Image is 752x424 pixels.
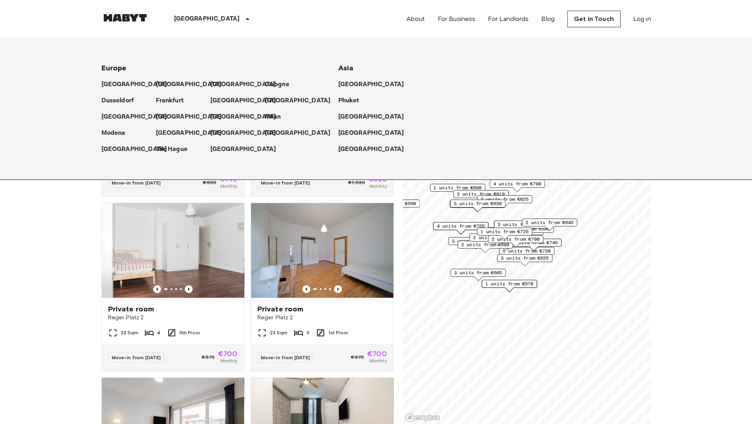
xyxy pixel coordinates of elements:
div: Map marker [450,200,505,212]
a: Milan [265,112,289,122]
span: 22 Sqm [121,329,139,336]
a: Modena [101,128,133,138]
span: Monthly [369,357,386,364]
a: Marketing picture of unit DE-02-034-04MPrevious imagePrevious imagePrivate roomReger Platz 222 Sq... [101,203,244,371]
a: [GEOGRAPHIC_DATA] [156,80,230,89]
a: [GEOGRAPHIC_DATA] [101,145,175,154]
p: Modena [101,128,126,138]
span: 3 units from €590 [368,200,416,207]
a: [GEOGRAPHIC_DATA] [156,128,230,138]
div: Map marker [489,180,545,192]
a: Marketing picture of unit DE-02-010-03MPrevious imagePrevious imagePrivate roomReger Platz 223 Sq... [251,203,394,371]
a: [GEOGRAPHIC_DATA] [156,112,230,122]
a: Log in [633,14,651,24]
p: Frankfurt [156,96,184,106]
span: €745 [219,175,238,183]
p: [GEOGRAPHIC_DATA] [338,80,404,89]
p: [GEOGRAPHIC_DATA] [174,14,240,24]
span: 3 units from €745 [510,239,558,246]
a: Dusseldorf [101,96,142,106]
a: For Business [437,14,475,24]
span: Monthly [220,357,237,364]
div: Map marker [499,247,554,259]
span: 3 units from €625 [501,254,549,262]
span: 2 units from €690 [461,241,509,248]
a: [GEOGRAPHIC_DATA] [338,145,412,154]
span: 2 units from €810 [457,190,505,198]
span: 1 units from €570 [485,280,533,287]
span: 4 units from €790 [493,180,541,187]
span: Move-in from [DATE] [112,354,161,360]
span: Private room [108,304,154,314]
span: 2 units from €700 [491,236,540,243]
p: [GEOGRAPHIC_DATA] [338,128,404,138]
span: 4 units from €755 [437,222,485,230]
span: Monthly [369,183,386,190]
a: [GEOGRAPHIC_DATA] [210,80,284,89]
div: Map marker [469,234,525,246]
div: Map marker [433,222,488,234]
span: 2 units from €925 [473,234,521,241]
p: [GEOGRAPHIC_DATA] [338,145,404,154]
div: Map marker [494,220,549,233]
a: Get in Touch [567,11,621,27]
span: €930 [203,179,216,186]
a: [GEOGRAPHIC_DATA] [265,128,339,138]
span: €700 [218,350,238,357]
div: Map marker [430,184,485,196]
div: Map marker [497,254,552,266]
p: [GEOGRAPHIC_DATA] [210,80,276,89]
div: Map marker [450,200,505,212]
a: [GEOGRAPHIC_DATA] [101,112,175,122]
div: Map marker [488,235,543,247]
p: [GEOGRAPHIC_DATA] [101,145,167,154]
a: For Landlords [488,14,529,24]
p: Phuket [338,96,359,106]
a: [GEOGRAPHIC_DATA] [101,80,175,89]
button: Previous image [153,285,161,293]
span: Asia [338,64,354,72]
div: Map marker [450,269,506,281]
span: Europe [101,64,127,72]
img: Habyt [101,14,149,22]
p: Cologne [265,80,289,89]
p: [GEOGRAPHIC_DATA] [338,112,404,122]
span: €700 [367,350,387,357]
p: The Hague [156,145,188,154]
span: 3 units from €605 [454,269,502,276]
span: 3 units from €800 [497,221,546,228]
p: [GEOGRAPHIC_DATA] [101,80,167,89]
a: Blog [541,14,555,24]
p: [GEOGRAPHIC_DATA] [210,145,276,154]
p: [GEOGRAPHIC_DATA] [210,128,276,138]
a: Cologne [265,80,297,89]
span: 1 units from €690 [433,184,482,191]
span: €875 [351,354,364,361]
div: Map marker [506,239,561,251]
span: Move-in from [DATE] [112,180,161,186]
a: The Hague [156,145,195,154]
a: About [407,14,425,24]
span: 5 [306,329,309,336]
p: [GEOGRAPHIC_DATA] [210,96,276,106]
a: Frankfurt [156,96,191,106]
a: [GEOGRAPHIC_DATA] [210,96,284,106]
span: 4 [157,329,160,336]
a: [GEOGRAPHIC_DATA] [265,96,339,106]
div: Map marker [477,228,532,240]
span: €825 [368,175,387,183]
span: €1,030 [348,179,365,186]
a: [GEOGRAPHIC_DATA] [338,112,412,122]
a: [GEOGRAPHIC_DATA] [338,128,412,138]
a: [GEOGRAPHIC_DATA] [210,112,284,122]
span: Move-in from [DATE] [261,354,310,360]
p: Dusseldorf [101,96,134,106]
span: 1 units from €725 [480,228,529,235]
span: 3 units from €630 [454,200,502,207]
span: 2 units from €825 [480,196,529,203]
a: [GEOGRAPHIC_DATA] [210,145,284,154]
span: 2 units from €645 [525,219,574,226]
button: Previous image [302,285,310,293]
div: Map marker [482,280,537,292]
span: 5th Floor [180,329,200,336]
